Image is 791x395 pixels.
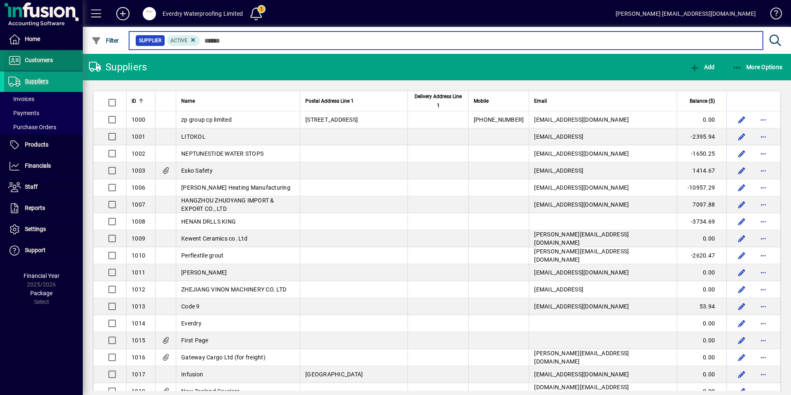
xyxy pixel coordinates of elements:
button: More options [757,283,770,296]
a: Reports [4,198,83,219]
td: 0.00 [677,230,726,247]
td: 0.00 [677,264,726,281]
span: [PERSON_NAME][EMAIL_ADDRESS][DOMAIN_NAME] [534,248,629,263]
span: Gateway Cargo Ltd (for freight) [181,354,266,361]
span: 1013 [132,303,145,310]
td: -3734.69 [677,213,726,230]
a: Purchase Orders [4,120,83,134]
span: New Zealand Couriers [181,388,240,395]
span: 1001 [132,133,145,140]
span: Payments [8,110,39,116]
span: Financial Year [24,272,60,279]
span: 1015 [132,337,145,344]
span: [EMAIL_ADDRESS][DOMAIN_NAME] [534,150,629,157]
span: 1014 [132,320,145,327]
span: 1012 [132,286,145,293]
span: Mobile [474,96,489,106]
a: Invoices [4,92,83,106]
span: Home [25,36,40,42]
button: Edit [735,266,748,279]
span: More Options [732,64,783,70]
span: [EMAIL_ADDRESS][DOMAIN_NAME] [534,303,629,310]
button: Edit [735,232,748,245]
div: Email [534,96,672,106]
span: 1006 [132,184,145,191]
button: Edit [735,368,748,381]
span: Supplier [139,36,161,45]
span: [EMAIL_ADDRESS] [534,286,583,293]
span: zp group cp limited [181,116,232,123]
div: Suppliers [89,60,147,74]
td: -2620.47 [677,247,726,264]
button: More options [757,147,770,160]
div: Balance ($) [682,96,722,106]
td: 0.00 [677,332,726,349]
span: [EMAIL_ADDRESS][DOMAIN_NAME] [534,184,629,191]
span: Esko Safety [181,167,213,174]
span: Email [534,96,547,106]
td: 0.00 [677,315,726,332]
span: [EMAIL_ADDRESS][DOMAIN_NAME] [534,201,629,208]
button: Filter [89,33,121,48]
span: 1011 [132,269,145,276]
span: Code 9 [181,303,200,310]
button: Edit [735,317,748,330]
span: Postal Address Line 1 [305,96,354,106]
td: 1414.67 [677,162,726,179]
span: 1002 [132,150,145,157]
span: 1007 [132,201,145,208]
button: Edit [735,198,748,211]
a: Support [4,240,83,261]
td: 0.00 [677,349,726,366]
span: Purchase Orders [8,124,56,130]
button: Add [688,60,717,75]
span: [PHONE_NUMBER] [474,116,524,123]
button: Edit [735,283,748,296]
td: 0.00 [677,366,726,383]
span: Infusion [181,371,203,378]
a: Settings [4,219,83,240]
span: Reports [25,205,45,211]
span: [EMAIL_ADDRESS][DOMAIN_NAME] [534,371,629,378]
td: 0.00 [677,281,726,298]
span: HENAN DRLLS KING [181,218,236,225]
button: Edit [735,300,748,313]
span: NEPTUNESTIDE WATER STOPS [181,150,264,157]
span: Add [690,64,714,70]
button: Edit [735,334,748,347]
span: [PERSON_NAME][EMAIL_ADDRESS][DOMAIN_NAME] [534,231,629,246]
button: More options [757,266,770,279]
span: LITOKOL [181,133,206,140]
span: [PERSON_NAME] [181,269,227,276]
button: More options [757,232,770,245]
button: Edit [735,147,748,160]
button: More options [757,334,770,347]
span: Invoices [8,96,34,102]
span: ID [132,96,136,106]
span: [EMAIL_ADDRESS][DOMAIN_NAME] [534,116,629,123]
span: [EMAIL_ADDRESS] [534,167,583,174]
span: 1009 [132,235,145,242]
button: Edit [735,249,748,262]
a: Financials [4,156,83,176]
button: More options [757,351,770,364]
span: 1008 [132,218,145,225]
button: Edit [735,164,748,177]
button: More Options [730,60,785,75]
button: Edit [735,113,748,126]
button: More options [757,198,770,211]
td: -2395.94 [677,128,726,145]
span: Staff [25,183,38,190]
span: Kewent Ceramics co. Ltd [181,235,247,242]
button: Profile [136,6,163,21]
span: ZHEJIANG VINON MACHINERY CO. LTD [181,286,286,293]
a: Knowledge Base [764,2,781,29]
span: Support [25,247,46,253]
span: Delivery Address Line 1 [413,92,463,110]
span: Financials [25,162,51,169]
button: More options [757,181,770,194]
div: [PERSON_NAME] [EMAIL_ADDRESS][DOMAIN_NAME] [616,7,756,20]
td: 0.00 [677,111,726,128]
button: Edit [735,130,748,143]
button: More options [757,300,770,313]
